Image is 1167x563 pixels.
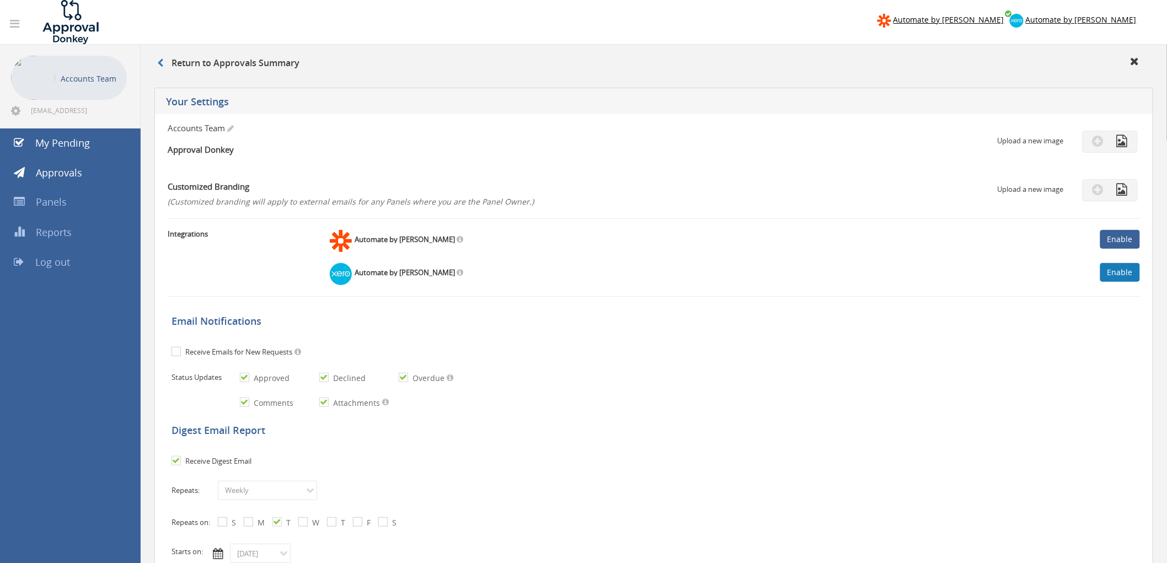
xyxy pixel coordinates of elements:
[1026,14,1137,25] span: Automate by [PERSON_NAME]
[183,347,292,358] label: Receive Emails for New Requests
[183,456,251,467] label: Receive Digest Email
[1100,230,1140,249] a: Enable
[36,166,82,179] span: Approvals
[998,136,1064,146] p: Upload a new image
[36,226,72,239] span: Reports
[172,425,1142,436] h5: Digest Email Report
[255,517,265,528] label: M
[338,517,345,528] label: T
[998,184,1064,195] p: Upload a new image
[61,72,121,85] p: Accounts Team
[168,196,534,207] span: (Customized branding will apply to external emails for any Panels where you are the Panel Owner.)
[309,517,319,528] label: W
[168,144,234,155] strong: Approval Donkey
[172,372,238,383] label: Status Updates
[877,14,891,28] img: zapier-logomark.png
[1010,14,1024,28] img: xero-logo.png
[168,181,249,192] strong: Customized Branding
[283,517,291,528] label: T
[166,96,851,110] h5: Your Settings
[172,485,216,496] label: Repeats:
[330,398,380,409] label: Attachments
[31,106,125,115] span: [EMAIL_ADDRESS][DOMAIN_NAME]
[251,373,290,384] label: Approved
[168,229,208,239] strong: Integrations
[330,373,366,384] label: Declined
[1100,263,1140,282] a: Enable
[251,398,293,409] label: Comments
[355,234,455,244] strong: Automate by [PERSON_NAME]
[410,373,445,384] label: Overdue
[36,195,67,208] span: Panels
[364,517,371,528] label: F
[168,122,225,133] span: Accounts Team
[355,267,455,277] strong: Automate by [PERSON_NAME]
[229,517,236,528] label: S
[172,546,203,557] label: Starts on:
[172,316,1142,327] h5: Email Notifications
[157,58,299,68] h3: Return to Approvals Summary
[172,517,216,528] label: Repeats on:
[35,255,70,269] span: Log out
[893,14,1004,25] span: Automate by [PERSON_NAME]
[389,517,397,528] label: S
[35,136,90,149] span: My Pending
